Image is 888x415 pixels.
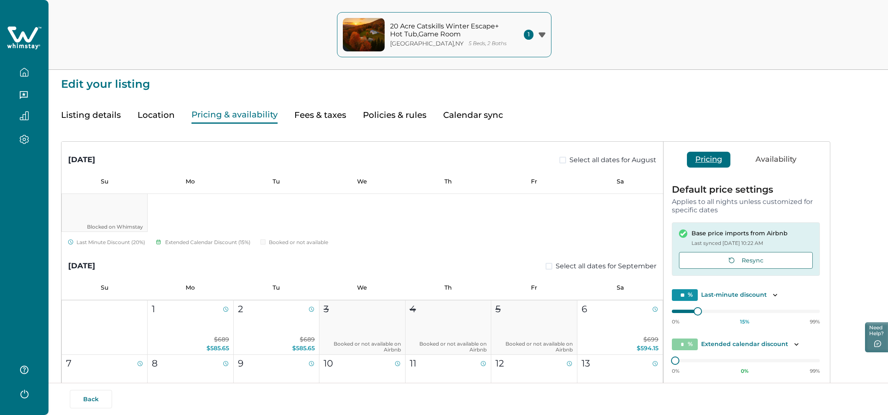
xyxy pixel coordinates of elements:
p: 15 % [740,318,749,325]
button: 6$699$594.15 [577,300,663,355]
p: Sa [577,178,663,185]
img: property-cover [343,18,385,51]
p: Fr [491,284,577,291]
button: 1$689$585.65 [148,300,233,355]
p: Tu [233,284,319,291]
button: Policies & rules [363,107,426,124]
p: 6 [582,302,587,316]
p: We [319,284,406,291]
div: [DATE] [68,260,95,272]
p: Edit your listing [61,70,875,90]
p: 0% [672,318,679,325]
button: 10$599$509.15 [319,355,405,409]
button: Pricing [687,152,730,168]
button: 7$699$594.15 [62,355,148,409]
span: Select all dates for September [556,261,656,271]
p: Booked or not available on Airbnb [495,341,572,353]
p: Applies to all nights unless customized for specific dates [672,198,820,214]
button: 8$499$424.15 [148,355,233,409]
p: 7 [66,356,71,370]
button: 13$699$594.15 [577,355,663,409]
p: Tu [233,178,319,185]
div: Last Minute Discount (20%) [68,239,145,246]
span: $689 [300,336,315,343]
p: We [319,178,406,185]
button: Back [70,390,112,408]
span: $594.15 [637,344,658,352]
p: Su [61,178,148,185]
p: Booked or not available on Airbnb [410,341,487,353]
p: [GEOGRAPHIC_DATA] , NY [390,40,464,47]
p: 5 Beds, 2 Baths [469,41,507,47]
span: $689 [214,336,229,343]
p: 13 [582,356,590,370]
button: Calendar sync [443,107,503,124]
p: 1 [152,302,155,316]
button: Pricing & availability [191,107,278,124]
button: Location [138,107,175,124]
p: 3 [324,302,329,316]
p: Mo [148,178,234,185]
span: $699 [643,336,658,343]
p: 0% [672,368,679,374]
p: 4 [410,302,416,316]
button: 12$699$594.15 [491,355,577,409]
span: $585.65 [292,344,315,352]
p: 20 Acre Catskills Winter Escape+ Hot Tub,Game Room [390,22,503,38]
p: 99% [810,318,820,325]
p: Blocked on Whimstay [66,224,143,230]
p: 99% [810,368,820,374]
button: 3Booked or not available on Airbnb [319,300,405,355]
button: Availability [747,152,805,168]
p: 10 [324,356,333,370]
p: Base price imports from Airbnb [692,229,788,238]
button: 5Booked or not available on Airbnb [491,300,577,355]
p: Fr [491,178,577,185]
button: 2$689$585.65 [234,300,319,355]
div: [DATE] [68,154,95,165]
p: 12 [495,356,504,370]
button: Toggle description [770,290,780,300]
p: 2 [238,302,243,316]
p: 8 [152,356,158,370]
p: Th [405,178,491,185]
p: Default price settings [672,185,820,194]
p: 5 [495,302,500,316]
p: 0 % [741,368,748,374]
p: Th [405,284,491,291]
p: 11 [410,356,416,370]
p: 9 [238,356,243,370]
p: Mo [148,284,234,291]
button: 9$499$424.15 [234,355,319,409]
p: Booked or not available on Airbnb [324,341,401,353]
button: Listing details [61,107,121,124]
p: Su [61,284,148,291]
button: Resync [679,252,813,269]
button: property-cover20 Acre Catskills Winter Escape+ Hot Tub,Game Room[GEOGRAPHIC_DATA],NY5 Beds, 2 Baths1 [337,12,551,57]
button: 11$599$509.15 [406,355,491,409]
div: Booked or not available [260,239,328,246]
button: Toggle description [791,339,801,349]
button: Fees & taxes [294,107,346,124]
button: 4Booked or not available on Airbnb [406,300,491,355]
button: 31Blocked on Whimstay [62,178,148,232]
span: Select all dates for August [569,155,656,165]
span: 1 [524,30,533,40]
p: Extended calendar discount [701,340,788,349]
p: Sa [577,284,663,291]
p: Last-minute discount [701,291,767,299]
span: $585.65 [207,344,229,352]
p: Last synced [DATE] 10:22 AM [692,239,788,247]
div: Extended Calendar Discount (15%) [155,239,250,246]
